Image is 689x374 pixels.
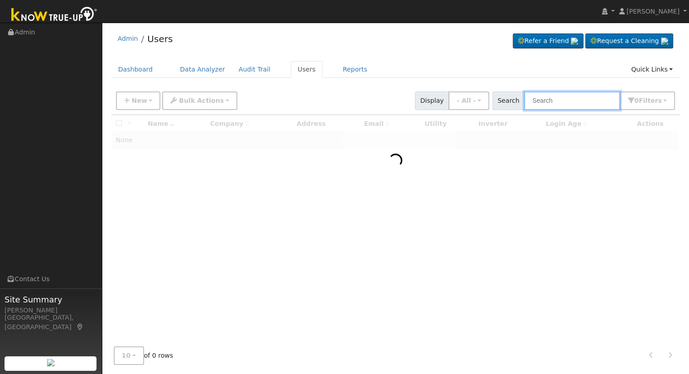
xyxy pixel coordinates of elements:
span: Site Summary [5,293,97,306]
a: Users [147,34,173,44]
div: [GEOGRAPHIC_DATA], [GEOGRAPHIC_DATA] [5,313,97,332]
button: 10 [114,346,144,365]
span: Search [492,91,525,110]
button: New [116,91,161,110]
span: Display [415,91,449,110]
a: Audit Trail [232,61,277,78]
span: Filter [639,97,662,104]
a: Data Analyzer [173,61,232,78]
input: Search [524,91,620,110]
a: Request a Cleaning [585,34,673,49]
span: 10 [122,352,131,359]
img: retrieve [47,359,54,366]
a: Users [291,61,323,78]
a: Refer a Friend [513,34,583,49]
a: Map [76,323,84,331]
span: s [658,97,661,104]
button: 0Filters [620,91,675,110]
img: retrieve [661,38,668,45]
span: Bulk Actions [179,97,224,104]
a: Dashboard [111,61,160,78]
div: [PERSON_NAME] [5,306,97,315]
span: of 0 rows [114,346,173,365]
span: [PERSON_NAME] [626,8,679,15]
a: Quick Links [624,61,679,78]
span: New [131,97,147,104]
img: retrieve [571,38,578,45]
a: Admin [118,35,138,42]
button: - All - [448,91,489,110]
a: Reports [336,61,374,78]
button: Bulk Actions [162,91,237,110]
img: Know True-Up [7,5,102,25]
